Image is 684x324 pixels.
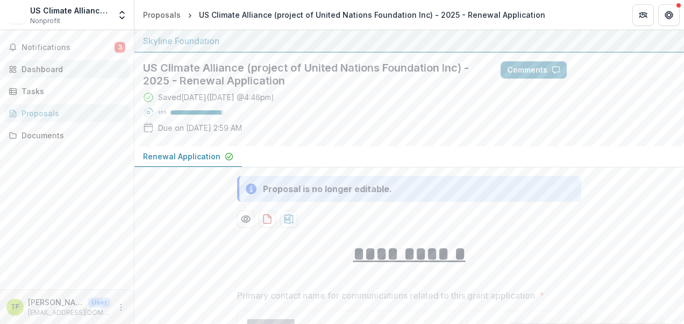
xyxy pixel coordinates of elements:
[263,182,392,195] div: Proposal is no longer editable.
[9,6,26,24] img: US Climate Alliance (project of United Nations Foundation Inc)
[88,298,110,307] p: User
[632,4,654,26] button: Partners
[22,43,115,52] span: Notifications
[658,4,680,26] button: Get Help
[259,210,276,228] button: download-proposal
[115,301,127,314] button: More
[143,9,181,20] div: Proposals
[139,7,550,23] nav: breadcrumb
[30,5,110,16] div: US Climate Alliance (project of United Nations Foundation Inc)
[22,108,121,119] div: Proposals
[4,104,130,122] a: Proposals
[30,16,60,26] span: Nonprofit
[22,64,121,75] div: Dashboard
[158,122,242,133] p: Due on [DATE] 2:59 AM
[115,42,125,53] span: 3
[4,82,130,100] a: Tasks
[4,126,130,144] a: Documents
[237,210,254,228] button: Preview fbdb3b9a-b056-4f0f-b720-6c531d14ccd1-0.pdf
[115,4,130,26] button: Open entity switcher
[28,308,110,318] p: [EMAIL_ADDRESS][DOMAIN_NAME]
[139,7,185,23] a: Proposals
[501,61,567,79] button: Comments
[143,34,675,47] div: Skyline Foundation
[22,86,121,97] div: Tasks
[28,297,84,308] p: [PERSON_NAME]
[571,61,675,79] button: Answer Suggestions
[237,289,535,302] p: Primary contact name for communications related to this grant application
[22,130,121,141] div: Documents
[143,151,220,162] p: Renewal Application
[280,210,297,228] button: download-proposal
[199,9,545,20] div: US Climate Alliance (project of United Nations Foundation Inc) - 2025 - Renewal Application
[4,60,130,78] a: Dashboard
[11,304,19,311] div: Taryn Finnessey
[158,91,274,103] div: Saved [DATE] ( [DATE] @ 4:46pm )
[143,61,483,87] h2: US Climate Alliance (project of United Nations Foundation Inc) - 2025 - Renewal Application
[4,39,130,56] button: Notifications3
[158,109,166,116] p: 95 %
